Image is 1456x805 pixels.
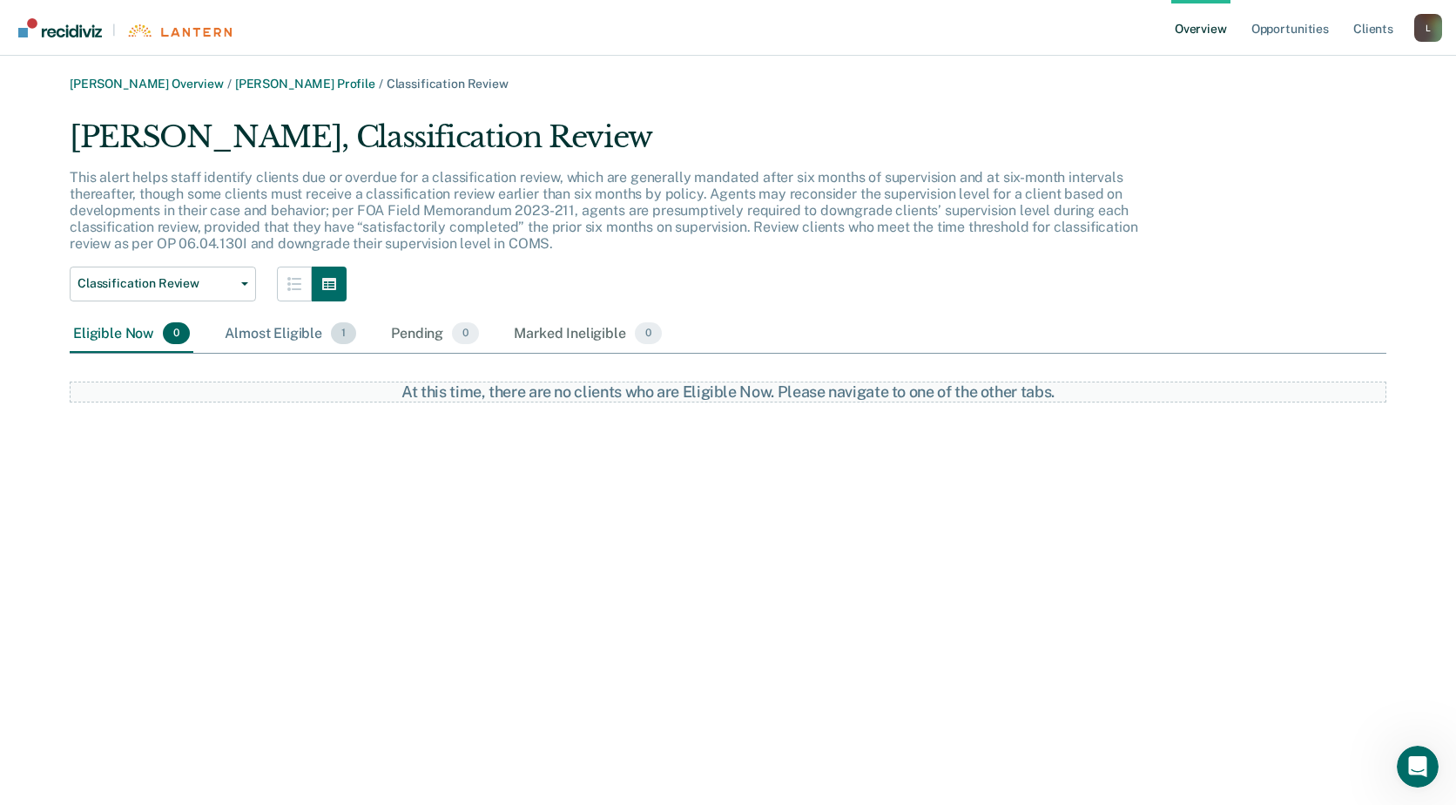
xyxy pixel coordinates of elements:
[78,276,234,291] span: Classification Review
[1414,14,1442,42] button: Profile dropdown button
[387,77,509,91] span: Classification Review
[224,77,235,91] span: /
[221,315,360,354] div: Almost Eligible1
[388,315,482,354] div: Pending0
[400,382,1057,402] div: At this time, there are no clients who are Eligible Now. Please navigate to one of the other tabs.
[18,18,102,37] img: Recidiviz
[235,77,375,91] a: [PERSON_NAME] Profile
[102,23,126,37] span: |
[70,119,1162,169] div: [PERSON_NAME], Classification Review
[70,267,256,301] button: Classification Review
[163,322,190,345] span: 0
[70,315,193,354] div: Eligible Now0
[635,322,662,345] span: 0
[1397,746,1439,788] iframe: Intercom live chat
[452,322,479,345] span: 0
[331,322,356,345] span: 1
[126,24,232,37] img: Lantern
[510,315,665,354] div: Marked Ineligible0
[70,169,1137,253] p: This alert helps staff identify clients due or overdue for a classification review, which are gen...
[70,77,224,91] a: [PERSON_NAME] Overview
[1414,14,1442,42] div: L
[375,77,387,91] span: /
